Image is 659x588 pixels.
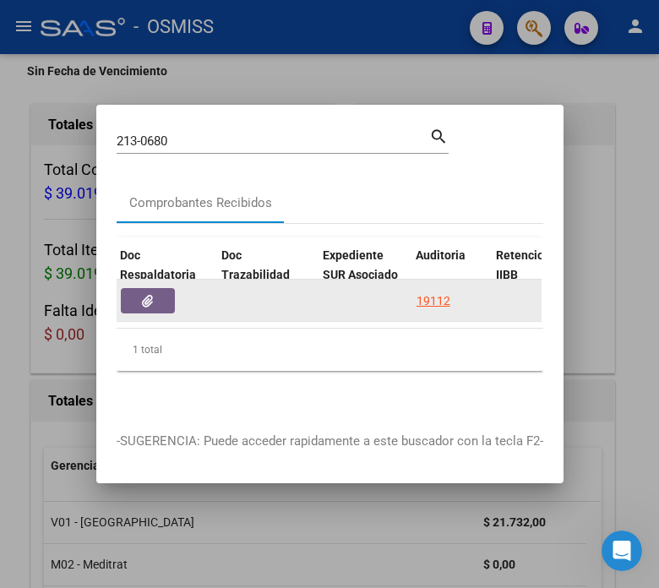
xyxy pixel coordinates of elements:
span: Expediente SUR Asociado [323,248,398,281]
datatable-header-cell: Auditoria [409,237,489,312]
div: Comprobantes Recibidos [129,193,272,213]
datatable-header-cell: Retencion IIBB [489,237,557,312]
span: Auditoria [416,248,466,262]
datatable-header-cell: Doc Respaldatoria [113,237,215,312]
datatable-header-cell: Expediente SUR Asociado [316,237,409,312]
mat-icon: search [429,125,449,145]
p: -SUGERENCIA: Puede acceder rapidamente a este buscador con la tecla F2- [117,432,543,451]
div: 19112 [417,291,450,311]
span: Retencion IIBB [496,248,551,281]
datatable-header-cell: Doc Trazabilidad [215,237,316,312]
iframe: Intercom live chat [602,531,642,571]
span: Doc Respaldatoria [120,248,196,281]
div: 1 total [117,329,543,371]
span: Doc Trazabilidad [221,248,290,281]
